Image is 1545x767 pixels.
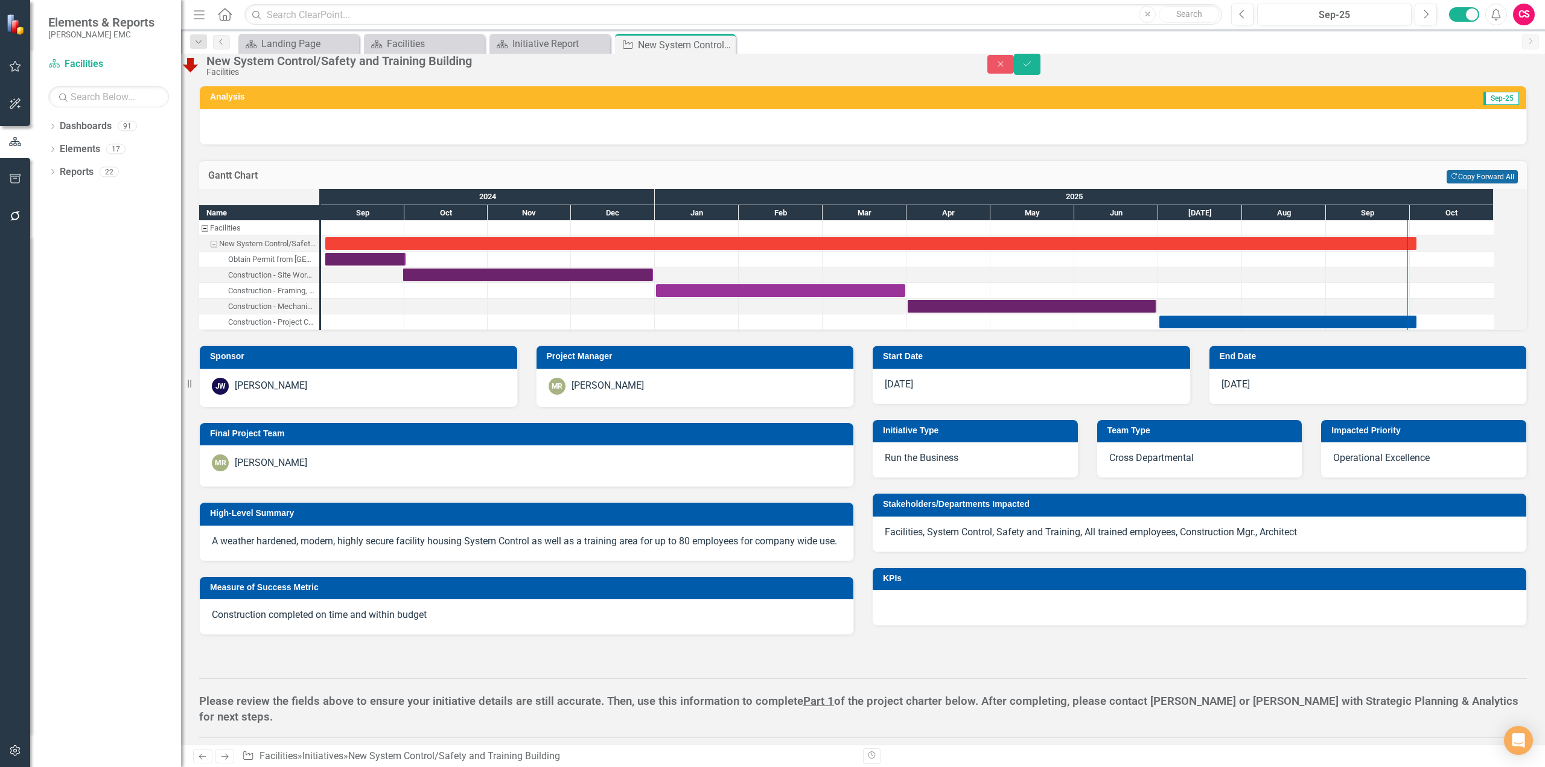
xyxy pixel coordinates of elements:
[823,205,906,221] div: Mar
[906,205,990,221] div: Apr
[48,30,154,39] small: [PERSON_NAME] EMC
[572,379,644,393] div: [PERSON_NAME]
[199,267,319,283] div: Task: Start date: 2024-09-30 End date: 2024-12-31
[48,86,169,107] input: Search Below...
[208,170,744,181] h3: Gantt Chart
[1220,352,1521,361] h3: End Date
[885,526,1514,539] p: Facilities, System Control, Safety and Training, All trained employees, Construction Mgr., Architect
[1261,8,1407,22] div: Sep-25
[1159,6,1219,23] button: Search
[48,15,154,30] span: Elements & Reports
[206,54,963,68] div: New System Control/Safety and Training Building
[908,300,1156,313] div: Task: Start date: 2025-04-01 End date: 2025-06-30
[60,119,112,133] a: Dashboards
[1504,726,1533,755] div: Open Intercom Messenger
[325,237,1416,250] div: Task: Start date: 2024-09-02 End date: 2025-10-03
[990,205,1074,221] div: May
[1410,205,1494,221] div: Oct
[883,426,1072,435] h3: Initiative Type
[512,36,607,51] div: Initiative Report
[60,165,94,179] a: Reports
[212,454,229,471] div: MR
[1158,205,1242,221] div: Jul
[321,189,655,205] div: 2024
[228,252,316,267] div: Obtain Permit from [GEOGRAPHIC_DATA]
[1326,205,1410,221] div: Sep
[885,452,958,463] span: Run the Business
[302,750,343,762] a: Initiatives
[210,220,241,236] div: Facilities
[60,142,100,156] a: Elements
[100,167,119,177] div: 22
[228,314,316,330] div: Construction - Project Completion - Final Interior, Testing, Cleaning
[325,253,406,266] div: Task: Start date: 2024-09-02 End date: 2024-10-01
[212,608,841,622] p: Construction completed on time and within budget
[348,750,560,762] div: New System Control/Safety and Training Building
[656,284,905,297] div: Task: Start date: 2025-01-01 End date: 2025-03-31
[199,299,319,314] div: Construction - Mechanical/Electrical Rough-in, Interior Buildout
[106,144,126,154] div: 17
[199,695,1518,724] strong: Please review the fields above to ensure your initiative details are still accurate. Then, use th...
[199,220,319,236] div: Task: Facilities Start date: 2024-09-02 End date: 2024-09-03
[404,205,488,221] div: Oct
[260,750,298,762] a: Facilities
[321,205,404,221] div: Sep
[367,36,482,51] a: Facilities
[199,283,319,299] div: Construction - Framing, Roofing, Exterior Sheath/Waterproofing
[655,189,1494,205] div: 2025
[48,57,169,71] a: Facilities
[1159,316,1416,328] div: Task: Start date: 2025-07-01 End date: 2025-10-03
[1513,4,1535,25] button: CS
[492,36,607,51] a: Initiative Report
[885,378,913,390] span: [DATE]
[210,352,511,361] h3: Sponsor
[488,205,571,221] div: Nov
[241,36,356,51] a: Landing Page
[199,252,319,267] div: Obtain Permit from City of Jefferson
[1176,9,1202,19] span: Search
[212,535,841,549] p: A weather hardened, modern, highly secure facility housing System Control as well as a training a...
[199,283,319,299] div: Task: Start date: 2025-01-01 End date: 2025-03-31
[199,236,319,252] div: Task: Start date: 2024-09-02 End date: 2025-10-03
[1257,4,1412,25] button: Sep-25
[118,121,137,132] div: 91
[403,269,653,281] div: Task: Start date: 2024-09-30 End date: 2024-12-31
[199,205,319,220] div: Name
[181,55,200,74] img: Below Target
[1331,426,1520,435] h3: Impacted Priority
[219,236,316,252] div: New System Control/Safety and Training Building
[1109,452,1194,463] span: Cross Departmental
[883,500,1520,509] h3: Stakeholders/Departments Impacted
[1222,378,1250,390] span: [DATE]
[199,314,319,330] div: Construction - Project Completion - Final Interior, Testing, Cleaning
[883,352,1184,361] h3: Start Date
[803,695,834,708] span: Part 1
[1483,92,1519,105] span: Sep-25
[212,378,229,395] div: JW
[1107,426,1296,435] h3: Team Type
[5,13,28,35] img: ClearPoint Strategy
[206,68,963,77] div: Facilities
[199,299,319,314] div: Task: Start date: 2025-04-01 End date: 2025-06-30
[655,205,739,221] div: Jan
[739,205,823,221] div: Feb
[242,749,854,763] div: » »
[638,37,733,53] div: New System Control/Safety and Training Building
[199,314,319,330] div: Task: Start date: 2025-07-01 End date: 2025-10-03
[547,352,848,361] h3: Project Manager
[244,4,1222,25] input: Search ClearPoint...
[210,509,847,518] h3: High-Level Summary
[235,456,307,470] div: [PERSON_NAME]
[210,92,846,101] h3: Analysis
[1333,452,1430,463] span: Operational Excellence
[228,283,316,299] div: Construction - Framing, Roofing, Exterior Sheath/Waterproofing
[199,252,319,267] div: Task: Start date: 2024-09-02 End date: 2024-10-01
[1074,205,1158,221] div: Jun
[571,205,655,221] div: Dec
[199,267,319,283] div: Construction - Site Work, Foundation, Structural Steel
[1447,170,1518,183] button: Copy Forward All
[210,583,847,592] h3: Measure of Success Metric
[1242,205,1326,221] div: Aug
[261,36,356,51] div: Landing Page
